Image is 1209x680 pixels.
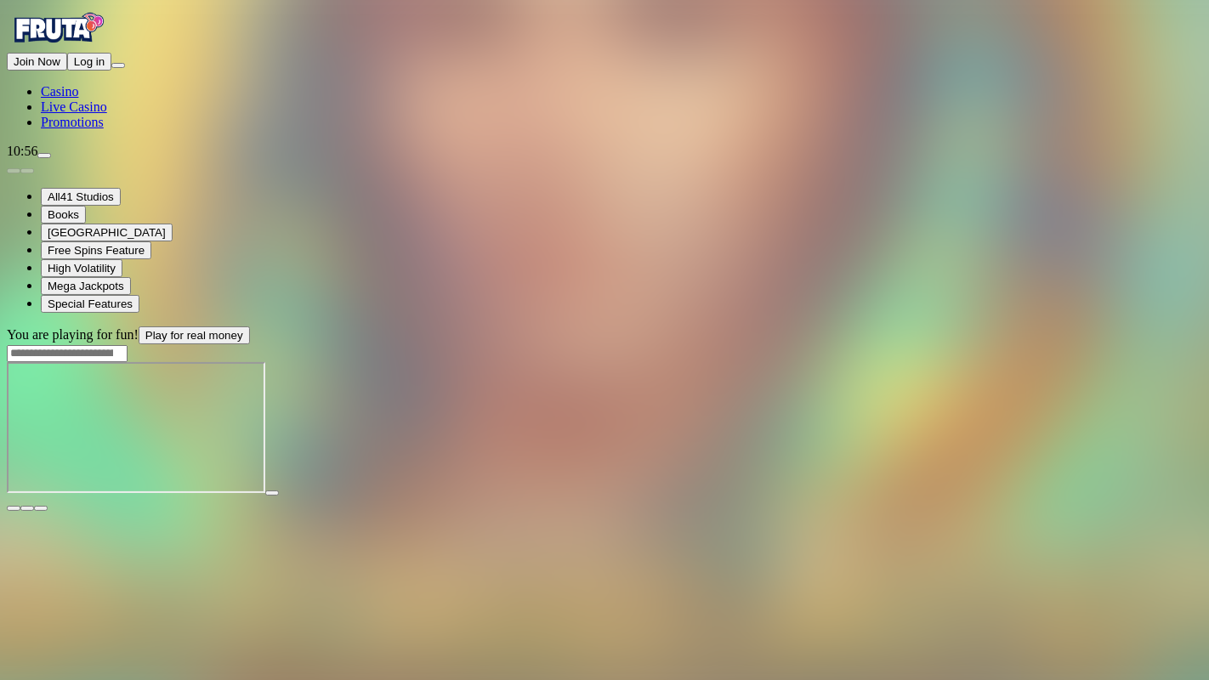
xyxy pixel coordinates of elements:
input: Search [7,345,128,362]
span: All41 Studios [48,190,114,203]
a: poker-chip iconLive Casino [41,99,107,114]
button: Log in [67,53,111,71]
button: close icon [7,506,20,511]
a: Fruta [7,37,109,52]
span: Free Spins Feature [48,244,145,257]
button: All41 Studios [41,188,121,206]
span: Mega Jackpots [48,280,124,292]
button: live-chat [37,153,51,158]
button: Join Now [7,53,67,71]
span: Log in [74,55,105,68]
button: Special Features [41,295,139,313]
button: [GEOGRAPHIC_DATA] [41,224,173,241]
span: 10:56 [7,144,37,158]
button: menu [111,63,125,68]
a: gift-inverted iconPromotions [41,115,104,129]
button: High Volatility [41,259,122,277]
span: Casino [41,84,78,99]
button: next slide [20,168,34,173]
span: Join Now [14,55,60,68]
button: Mega Jackpots [41,277,131,295]
button: chevron-down icon [20,506,34,511]
div: You are playing for fun! [7,326,1202,344]
span: Special Features [48,297,133,310]
button: Books [41,206,86,224]
button: Play for real money [139,326,250,344]
span: Books [48,208,79,221]
span: Play for real money [145,329,243,342]
iframe: Book of Atem WOWPOT [7,362,265,493]
span: [GEOGRAPHIC_DATA] [48,226,166,239]
nav: Primary [7,7,1202,130]
button: play icon [265,490,279,496]
button: prev slide [7,168,20,173]
span: Live Casino [41,99,107,114]
span: High Volatility [48,262,116,275]
img: Fruta [7,7,109,49]
a: diamond iconCasino [41,84,78,99]
button: Free Spins Feature [41,241,151,259]
span: Promotions [41,115,104,129]
button: fullscreen-exit icon [34,506,48,511]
